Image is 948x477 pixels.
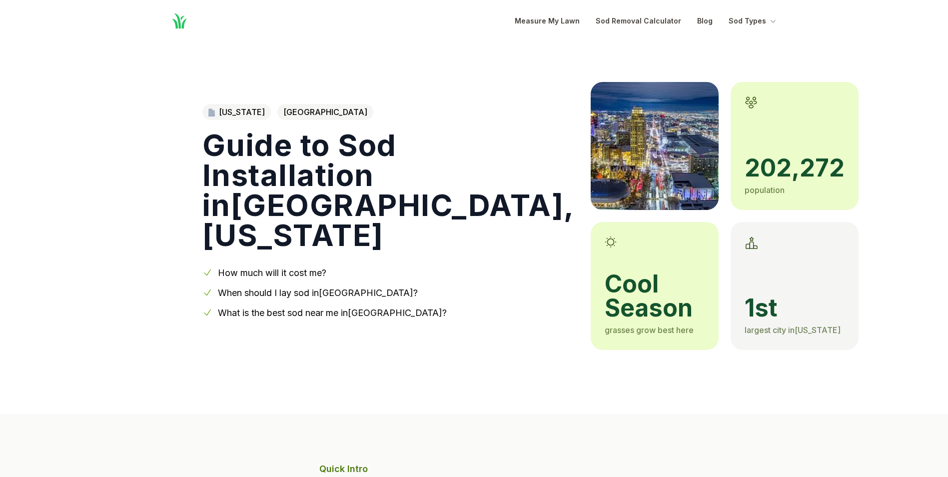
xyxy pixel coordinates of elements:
p: Quick Intro [319,462,629,476]
button: Sod Types [729,15,778,27]
span: grasses grow best here [605,325,694,335]
span: 1st [745,296,845,320]
a: How much will it cost me? [218,267,326,278]
span: cool season [605,272,705,320]
span: largest city in [US_STATE] [745,325,841,335]
a: What is the best sod near me in[GEOGRAPHIC_DATA]? [218,307,447,318]
h1: Guide to Sod Installation in [GEOGRAPHIC_DATA] , [US_STATE] [202,130,575,250]
a: Sod Removal Calculator [596,15,681,27]
img: A picture of Salt Lake City [591,82,719,210]
span: 202,272 [745,156,845,180]
a: Measure My Lawn [515,15,580,27]
img: Utah state outline [208,108,215,116]
a: Blog [697,15,713,27]
a: When should I lay sod in[GEOGRAPHIC_DATA]? [218,287,418,298]
span: [GEOGRAPHIC_DATA] [277,104,373,120]
a: [US_STATE] [202,104,271,120]
span: population [745,185,785,195]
